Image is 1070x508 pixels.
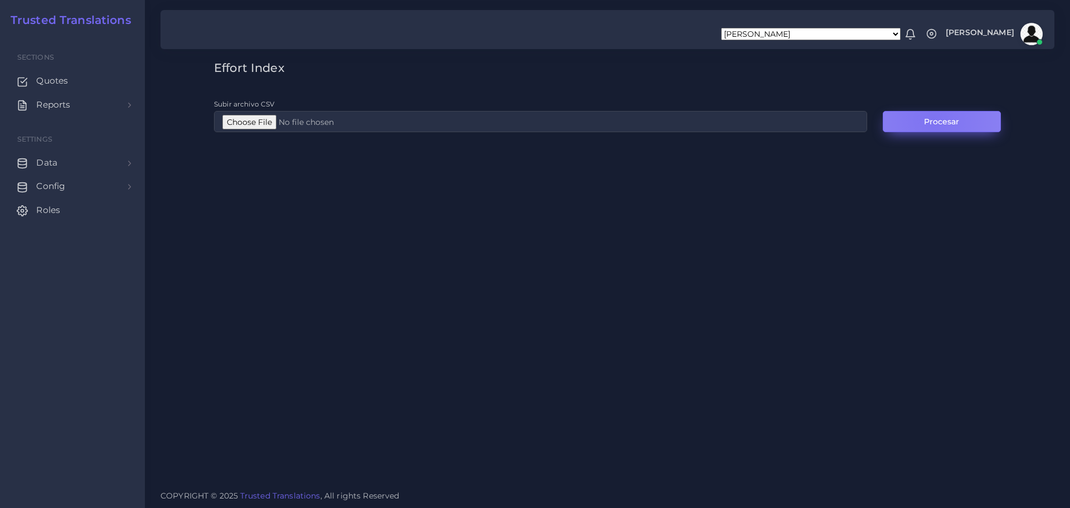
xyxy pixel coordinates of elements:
a: Quotes [8,69,137,93]
span: Reports [36,99,70,111]
span: COPYRIGHT © 2025 [160,490,400,502]
span: , All rights Reserved [320,490,400,502]
a: Data [8,151,137,175]
h3: Effort Index [214,61,1001,75]
span: Roles [36,204,60,216]
span: Quotes [36,75,68,87]
span: Sections [17,53,54,61]
span: Data [36,157,57,169]
a: Reports [8,93,137,117]
a: [PERSON_NAME]avatar [940,23,1047,45]
button: Procesar [883,111,1001,132]
a: Roles [8,199,137,222]
a: Config [8,175,137,198]
span: Config [36,180,65,192]
span: Settings [17,135,52,143]
span: [PERSON_NAME] [946,28,1014,36]
label: Subir archivo CSV [214,99,274,109]
a: Trusted Translations [240,491,320,501]
a: Trusted Translations [3,13,131,27]
img: avatar [1020,23,1043,45]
